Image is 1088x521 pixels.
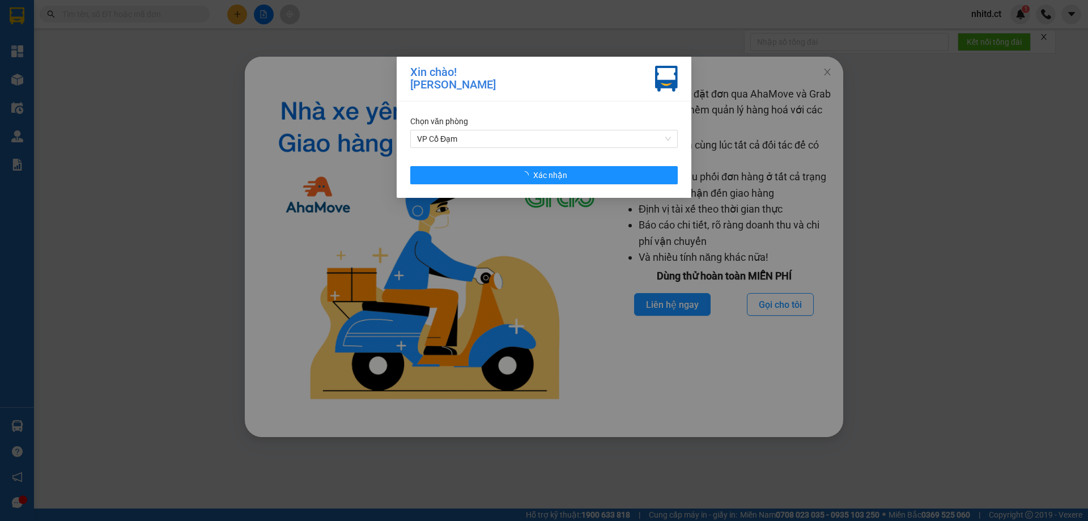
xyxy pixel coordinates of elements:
[655,66,678,92] img: vxr-icon
[417,130,671,147] span: VP Cổ Đạm
[410,66,496,92] div: Xin chào! [PERSON_NAME]
[410,166,678,184] button: Xác nhận
[533,169,567,181] span: Xác nhận
[521,171,533,179] span: loading
[410,115,678,128] div: Chọn văn phòng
